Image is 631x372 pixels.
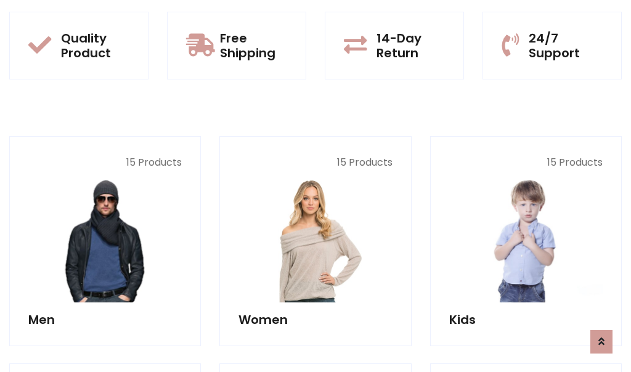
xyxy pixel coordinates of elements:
p: 15 Products [238,155,392,170]
h5: Kids [449,312,603,327]
h5: 14-Day Return [377,31,445,60]
h5: Quality Product [61,31,129,60]
p: 15 Products [449,155,603,170]
h5: Men [28,312,182,327]
p: 15 Products [28,155,182,170]
h5: 24/7 Support [529,31,603,60]
h5: Free Shipping [220,31,287,60]
h5: Women [238,312,392,327]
